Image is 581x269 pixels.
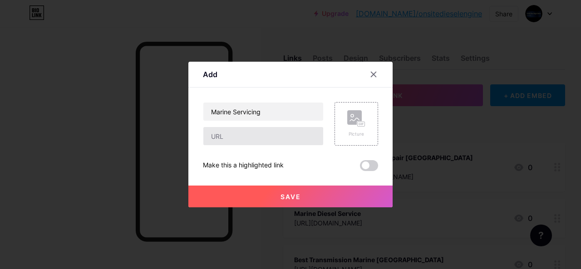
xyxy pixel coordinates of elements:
div: Add [203,69,217,80]
div: Picture [347,131,365,137]
input: Title [203,103,323,121]
button: Save [188,186,393,207]
div: Make this a highlighted link [203,160,284,171]
input: URL [203,127,323,145]
span: Save [281,193,301,201]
